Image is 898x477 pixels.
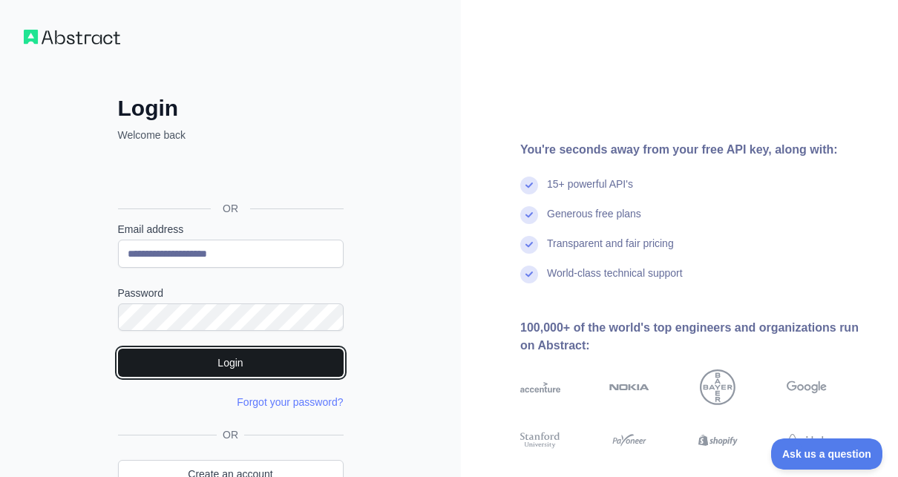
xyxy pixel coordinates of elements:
[520,206,538,224] img: check mark
[609,369,649,405] img: nokia
[547,206,641,236] div: Generous free plans
[520,430,560,450] img: stanford university
[118,349,344,377] button: Login
[520,369,560,405] img: accenture
[111,159,348,191] iframe: Sign in with Google Button
[787,430,827,450] img: airbnb
[698,430,738,450] img: shopify
[520,141,874,159] div: You're seconds away from your free API key, along with:
[771,438,883,470] iframe: Toggle Customer Support
[547,236,674,266] div: Transparent and fair pricing
[787,369,827,405] img: google
[609,430,649,450] img: payoneer
[237,396,343,408] a: Forgot your password?
[520,266,538,283] img: check mark
[118,286,344,300] label: Password
[520,236,538,254] img: check mark
[118,95,344,122] h2: Login
[118,222,344,237] label: Email address
[520,319,874,355] div: 100,000+ of the world's top engineers and organizations run on Abstract:
[118,128,344,142] p: Welcome back
[211,201,250,216] span: OR
[547,266,683,295] div: World-class technical support
[700,369,735,405] img: bayer
[520,177,538,194] img: check mark
[217,427,244,442] span: OR
[547,177,633,206] div: 15+ powerful API's
[24,30,120,45] img: Workflow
